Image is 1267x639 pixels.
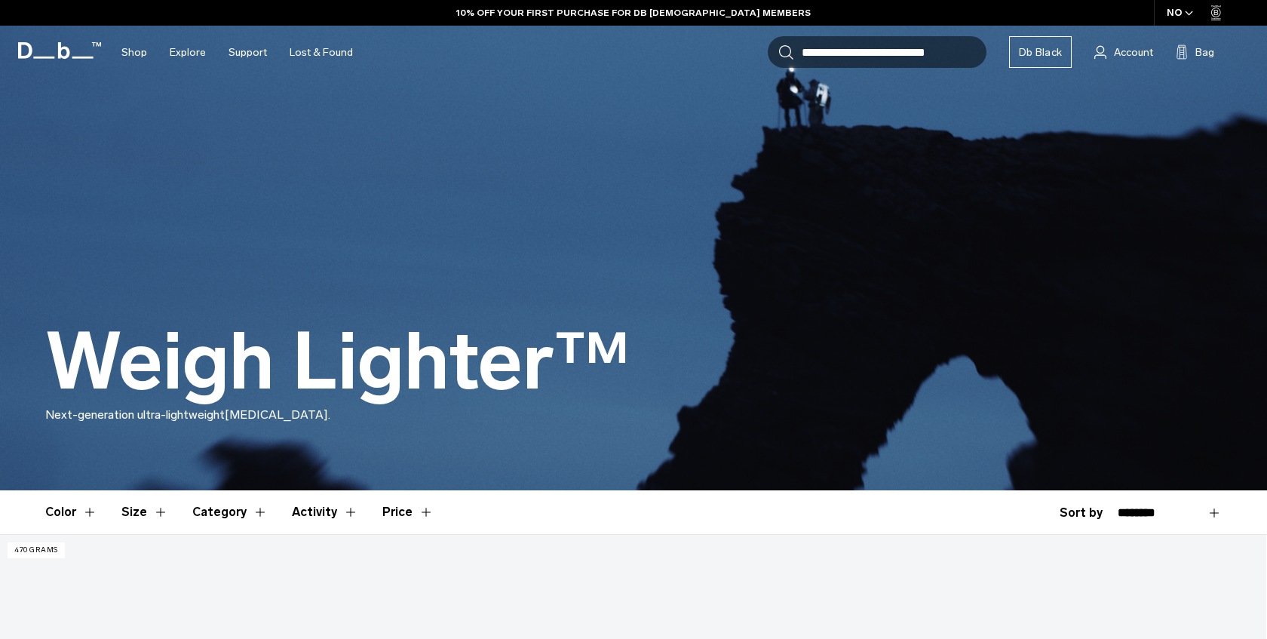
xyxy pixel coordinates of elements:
[382,490,434,534] button: Toggle Price
[192,490,268,534] button: Toggle Filter
[1195,45,1214,60] span: Bag
[170,26,206,79] a: Explore
[456,6,811,20] a: 10% OFF YOUR FIRST PURCHASE FOR DB [DEMOGRAPHIC_DATA] MEMBERS
[45,490,97,534] button: Toggle Filter
[1114,45,1153,60] span: Account
[110,26,364,79] nav: Main Navigation
[292,490,358,534] button: Toggle Filter
[290,26,353,79] a: Lost & Found
[1009,36,1072,68] a: Db Black
[121,490,168,534] button: Toggle Filter
[1176,43,1214,61] button: Bag
[225,407,330,422] span: [MEDICAL_DATA].
[1094,43,1153,61] a: Account
[229,26,267,79] a: Support
[121,26,147,79] a: Shop
[45,407,225,422] span: Next-generation ultra-lightweight
[45,318,630,406] h1: Weigh Lighter™
[8,542,65,558] p: 470 grams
